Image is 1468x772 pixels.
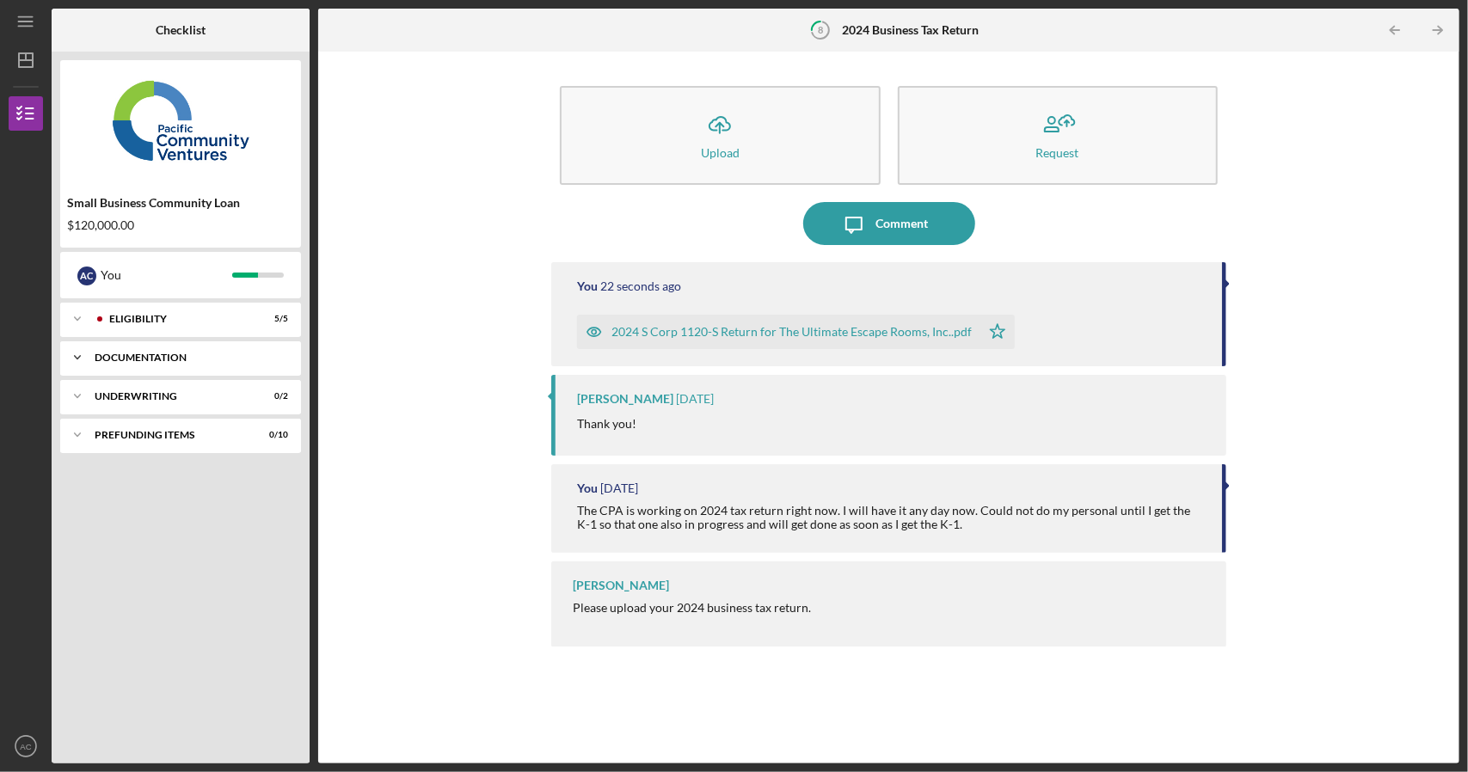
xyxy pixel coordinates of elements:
div: 0 / 2 [257,391,288,401]
time: 2025-09-23 20:13 [600,481,638,495]
b: Checklist [156,23,206,37]
button: 2024 S Corp 1120-S Return for The Ultimate Escape Rooms, Inc..pdf [577,315,1015,349]
b: 2024 Business Tax Return [842,23,979,37]
div: Comment [875,202,928,245]
div: Please upload your 2024 business tax return. [573,601,811,615]
div: Prefunding Items [95,430,245,440]
div: Underwriting [95,391,245,401]
img: Product logo [60,69,301,172]
button: Request [898,86,1218,185]
div: [PERSON_NAME] [573,579,669,592]
div: You [101,260,232,290]
div: 2024 S Corp 1120-S Return for The Ultimate Escape Rooms, Inc..pdf [611,325,972,339]
div: 5 / 5 [257,314,288,324]
div: Request [1036,146,1079,159]
button: Upload [560,86,880,185]
div: Eligibility [109,314,245,324]
p: Thank you! [577,414,636,433]
time: 2025-09-23 20:23 [676,392,714,406]
div: You [577,481,598,495]
div: $120,000.00 [67,218,294,232]
button: Comment [803,202,975,245]
div: 0 / 10 [257,430,288,440]
div: A C [77,267,96,285]
div: The CPA is working on 2024 tax return right now. I will have it any day now. Could not do my pers... [577,504,1204,531]
div: You [577,279,598,293]
div: [PERSON_NAME] [577,392,673,406]
div: Documentation [95,352,279,363]
button: AC [9,729,43,763]
div: Upload [701,146,740,159]
time: 2025-10-01 23:46 [600,279,681,293]
tspan: 8 [818,24,823,35]
text: AC [20,742,31,751]
div: Small Business Community Loan [67,196,294,210]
